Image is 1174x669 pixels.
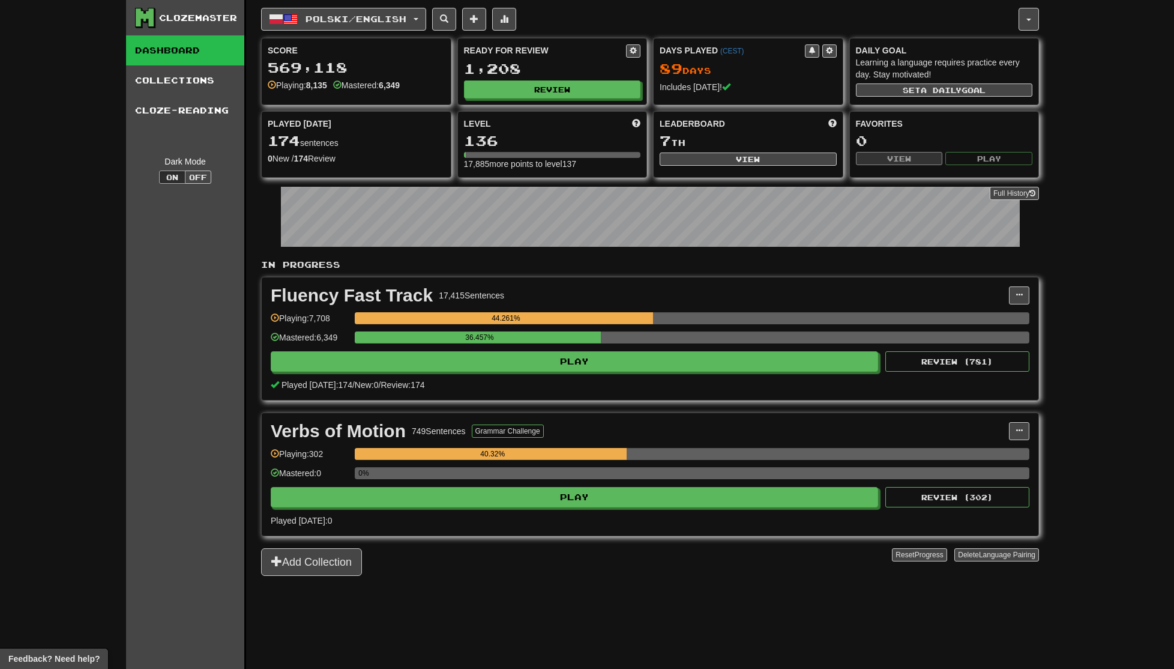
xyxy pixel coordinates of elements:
[432,8,456,31] button: Search sentences
[464,133,641,148] div: 136
[261,8,426,31] button: Polski/English
[660,132,671,149] span: 7
[271,312,349,332] div: Playing: 7,708
[271,331,349,351] div: Mastered: 6,349
[660,118,725,130] span: Leaderboard
[439,289,504,301] div: 17,415 Sentences
[632,118,640,130] span: Score more points to level up
[856,152,943,165] button: View
[333,79,400,91] div: Mastered:
[358,331,601,344] div: 36.457%
[945,152,1032,165] button: Play
[660,61,837,77] div: Day s
[271,487,878,507] button: Play
[268,154,272,163] strong: 0
[660,60,682,77] span: 89
[462,8,486,31] button: Add sentence to collection
[268,118,331,130] span: Played [DATE]
[856,44,1033,56] div: Daily Goal
[856,133,1033,148] div: 0
[159,171,185,184] button: On
[472,425,544,438] button: Grammar Challenge
[271,286,433,304] div: Fluency Fast Track
[979,551,1035,559] span: Language Pairing
[990,187,1039,200] a: Full History
[379,380,381,390] span: /
[268,133,445,149] div: sentences
[271,467,349,487] div: Mastered: 0
[261,548,362,576] button: Add Collection
[261,259,1039,271] p: In Progress
[885,487,1029,507] button: Review (302)
[268,153,445,165] div: New / Review
[660,81,837,93] div: Includes [DATE]!
[358,448,627,460] div: 40.32%
[885,351,1029,372] button: Review (781)
[126,95,244,126] a: Cloze-Reading
[464,118,491,130] span: Level
[271,351,878,372] button: Play
[271,422,406,440] div: Verbs of Motion
[464,80,641,98] button: Review
[856,56,1033,80] div: Learning a language requires practice every day. Stay motivated!
[271,516,332,525] span: Played [DATE]: 0
[892,548,947,562] button: ResetProgress
[135,156,235,168] div: Dark Mode
[306,14,406,24] span: Polski / English
[921,86,962,94] span: a daily
[281,380,352,390] span: Played [DATE]: 174
[268,132,300,149] span: 174
[464,61,641,76] div: 1,208
[954,548,1039,562] button: DeleteLanguage Pairing
[720,47,744,55] a: (CEST)
[464,158,641,170] div: 17,885 more points to level 137
[856,118,1033,130] div: Favorites
[660,133,837,149] div: th
[268,44,445,56] div: Score
[412,425,466,437] div: 749 Sentences
[126,65,244,95] a: Collections
[352,380,355,390] span: /
[660,44,805,56] div: Days Played
[660,153,837,166] button: View
[306,80,327,90] strong: 8,135
[126,35,244,65] a: Dashboard
[355,380,379,390] span: New: 0
[856,83,1033,97] button: Seta dailygoal
[8,653,100,665] span: Open feedback widget
[358,312,653,324] div: 44.261%
[271,448,349,468] div: Playing: 302
[464,44,627,56] div: Ready for Review
[379,80,400,90] strong: 6,349
[185,171,211,184] button: Off
[294,154,308,163] strong: 174
[492,8,516,31] button: More stats
[268,60,445,75] div: 569,118
[915,551,944,559] span: Progress
[381,380,424,390] span: Review: 174
[828,118,837,130] span: This week in points, UTC
[268,79,327,91] div: Playing:
[159,12,237,24] div: Clozemaster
